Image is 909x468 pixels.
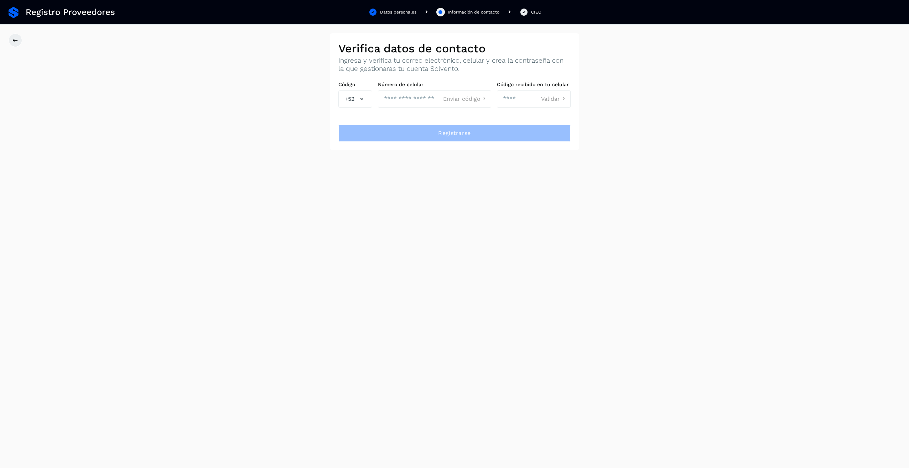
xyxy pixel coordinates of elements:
span: +52 [344,95,354,103]
h2: Verifica datos de contacto [338,42,571,55]
span: Registro Proveedores [26,7,115,17]
div: CIEC [531,9,541,15]
button: Validar [541,95,567,103]
span: Validar [541,96,560,102]
div: Datos personales [380,9,416,15]
label: Código [338,82,372,88]
span: Enviar código [443,96,481,102]
label: Código recibido en tu celular [497,82,571,88]
button: Enviar código [443,95,488,103]
label: Número de celular [378,82,491,88]
div: Información de contacto [448,9,499,15]
button: Registrarse [338,125,571,142]
span: Registrarse [438,129,471,137]
p: Ingresa y verifica tu correo electrónico, celular y crea la contraseña con la que gestionarás tu ... [338,57,571,73]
